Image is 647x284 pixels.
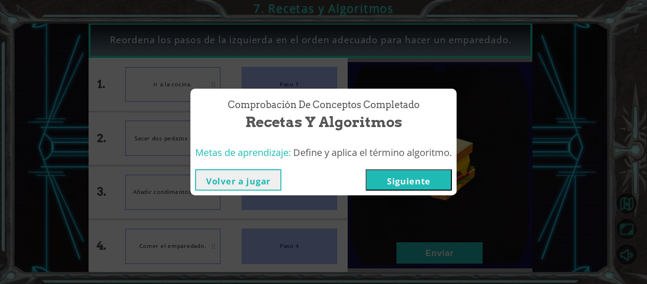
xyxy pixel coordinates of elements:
[366,169,452,191] button: Siguiente
[228,98,420,112] span: Comprobación de conceptos Completado
[195,169,281,191] button: Volver a jugar
[293,146,452,159] span: Define y aplica el término algoritmo.
[245,112,402,132] span: Recetas y Algoritmos
[195,146,291,159] span: Metas de aprendizaje:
